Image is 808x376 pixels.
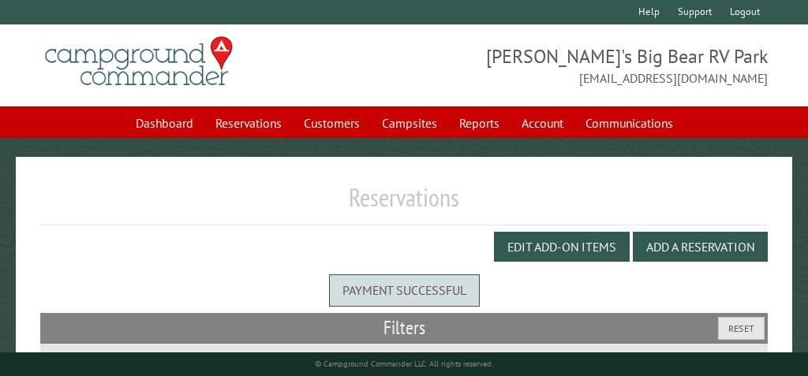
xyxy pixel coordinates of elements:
[718,317,765,340] button: Reset
[206,108,291,138] a: Reservations
[315,359,493,369] small: © Campground Commander LLC. All rights reserved.
[40,313,768,343] h2: Filters
[294,108,369,138] a: Customers
[494,232,630,262] button: Edit Add-on Items
[512,108,573,138] a: Account
[450,108,509,138] a: Reports
[329,274,480,306] div: Payment successful
[404,43,768,87] span: [PERSON_NAME]'s Big Bear RV Park [EMAIL_ADDRESS][DOMAIN_NAME]
[126,108,203,138] a: Dashboard
[576,108,683,138] a: Communications
[40,31,238,92] img: Campground Commander
[40,182,768,225] h1: Reservations
[372,108,447,138] a: Campsites
[633,232,768,262] button: Add a Reservation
